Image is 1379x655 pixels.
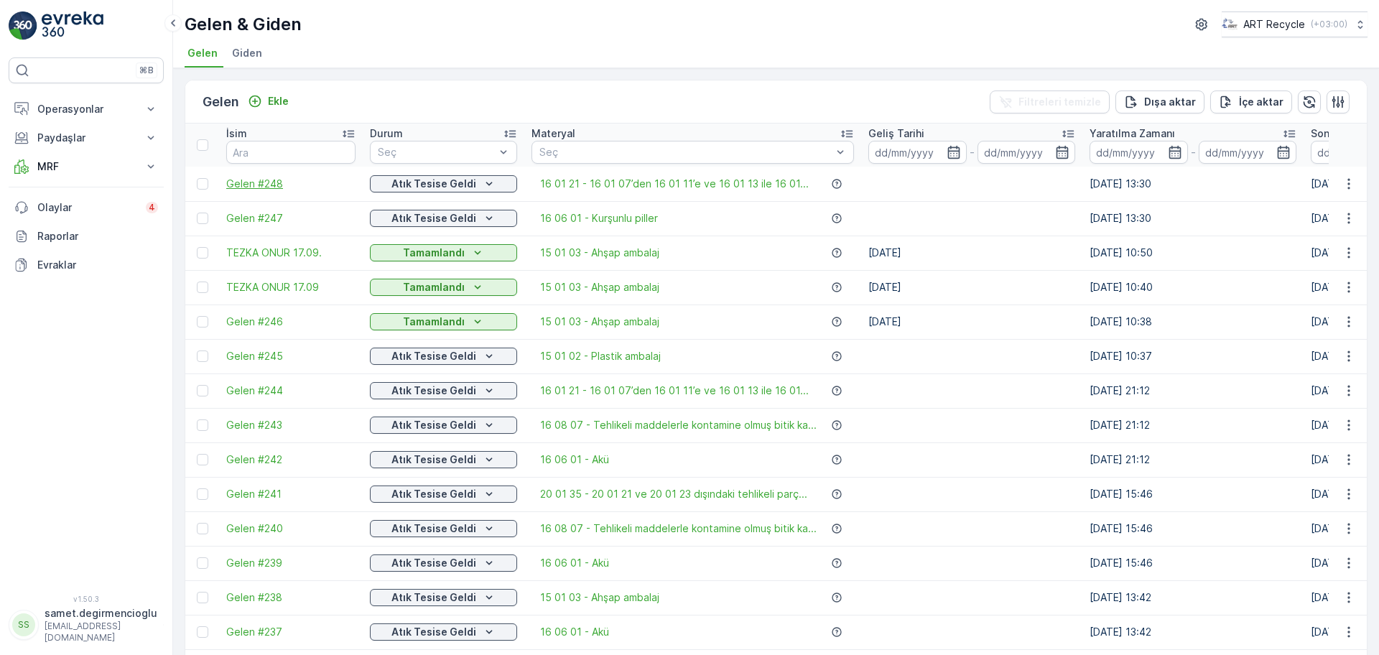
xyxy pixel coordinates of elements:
span: Gelen #247 [226,211,356,226]
p: Filtreleri temizle [1018,95,1101,109]
button: Atık Tesise Geldi [370,382,517,399]
p: Dışa aktar [1144,95,1196,109]
a: TEZKA ONUR 17.09 [226,280,356,294]
p: Atık Tesise Geldi [391,625,476,639]
a: Gelen #241 [226,487,356,501]
p: Atık Tesise Geldi [391,211,476,226]
p: Atık Tesise Geldi [391,384,476,398]
p: Seç [378,145,495,159]
p: Atık Tesise Geldi [391,177,476,191]
p: Gelen [203,92,239,112]
input: dd/mm/yyyy [1199,141,1297,164]
p: Atık Tesise Geldi [391,556,476,570]
button: Atık Tesise Geldi [370,210,517,227]
button: Atık Tesise Geldi [370,417,517,434]
button: Tamamlandı [370,279,517,296]
span: Gelen #239 [226,556,356,570]
a: 16 06 01 - Akü [540,625,609,639]
a: 15 01 02 - Plastik ambalaj [540,349,661,363]
button: Atık Tesise Geldi [370,348,517,365]
a: TEZKA ONUR 17.09. [226,246,356,260]
button: Atık Tesise Geldi [370,623,517,641]
a: Gelen #242 [226,452,356,467]
span: Giden [232,46,262,60]
div: Toggle Row Selected [197,247,208,259]
button: Dışa aktar [1115,90,1204,113]
td: [DATE] 10:40 [1082,270,1304,305]
a: 16 06 01 - Kurşunlu piller [540,211,658,226]
p: Yaratılma Zamanı [1090,126,1175,141]
input: dd/mm/yyyy [1090,141,1188,164]
button: Atık Tesise Geldi [370,175,517,192]
button: Operasyonlar [9,95,164,124]
button: Tamamlandı [370,313,517,330]
p: Atık Tesise Geldi [391,349,476,363]
img: logo [9,11,37,40]
a: Gelen #243 [226,418,356,432]
p: - [1191,144,1196,161]
div: Toggle Row Selected [197,419,208,431]
td: [DATE] 15:46 [1082,546,1304,580]
a: 15 01 03 - Ahşap ambalaj [540,590,659,605]
div: Toggle Row Selected [197,523,208,534]
img: image_23.png [1222,17,1238,32]
p: MRF [37,159,135,174]
a: Gelen #245 [226,349,356,363]
td: [DATE] 21:12 [1082,442,1304,477]
span: Gelen #238 [226,590,356,605]
p: 4 [149,202,155,213]
button: İçe aktar [1210,90,1292,113]
td: [DATE] 13:30 [1082,167,1304,201]
td: [DATE] 15:46 [1082,477,1304,511]
div: Toggle Row Selected [197,282,208,293]
p: Seç [539,145,832,159]
p: Raporlar [37,229,158,243]
div: Toggle Row Selected [197,626,208,638]
a: Gelen #246 [226,315,356,329]
a: Gelen #248 [226,177,356,191]
a: 20 01 35 - 20 01 21 ve 20 01 23 dışındaki tehlikeli parç... [540,487,807,501]
button: Ekle [242,93,294,110]
p: Tamamlandı [403,280,465,294]
a: Olaylar4 [9,193,164,222]
td: [DATE] 13:42 [1082,580,1304,615]
div: Toggle Row Selected [197,557,208,569]
div: Toggle Row Selected [197,488,208,500]
input: Ara [226,141,356,164]
a: 15 01 03 - Ahşap ambalaj [540,280,659,294]
a: 16 06 01 - Akü [540,556,609,570]
div: Toggle Row Selected [197,350,208,362]
a: 16 08 07 - Tehlikeli maddelerle kontamine olmuş bitik ka... [540,521,817,536]
td: [DATE] 10:37 [1082,339,1304,373]
input: dd/mm/yyyy [868,141,967,164]
span: Gelen #237 [226,625,356,639]
button: Atık Tesise Geldi [370,451,517,468]
button: Atık Tesise Geldi [370,486,517,503]
td: [DATE] 10:38 [1082,305,1304,339]
p: Atık Tesise Geldi [391,487,476,501]
p: ⌘B [139,65,154,76]
div: Toggle Row Selected [197,213,208,224]
button: Atık Tesise Geldi [370,589,517,606]
td: [DATE] 13:30 [1082,201,1304,236]
div: SS [12,613,35,636]
p: samet.degirmencioglu [45,606,157,621]
td: [DATE] 13:42 [1082,615,1304,649]
td: [DATE] 10:50 [1082,236,1304,270]
button: SSsamet.degirmencioglu[EMAIL_ADDRESS][DOMAIN_NAME] [9,606,164,644]
a: Gelen #240 [226,521,356,536]
td: [DATE] [861,270,1082,305]
a: 15 01 03 - Ahşap ambalaj [540,246,659,260]
span: 15 01 03 - Ahşap ambalaj [540,315,659,329]
p: ( +03:00 ) [1311,19,1347,30]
